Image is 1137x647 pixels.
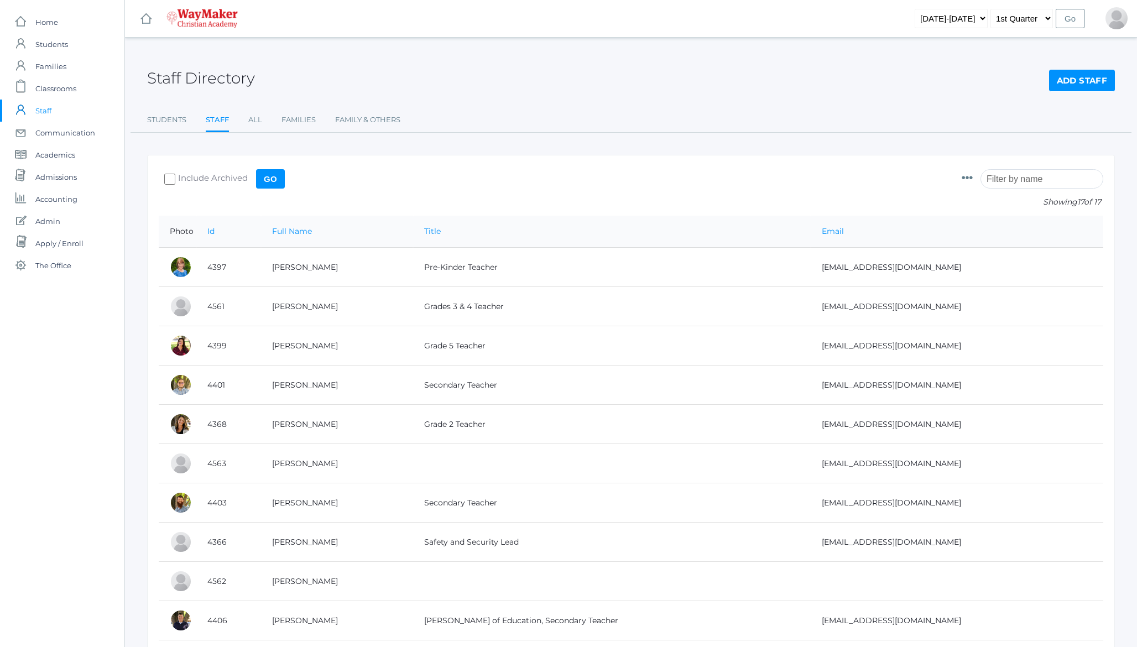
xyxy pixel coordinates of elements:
div: Crystal Atkisson [170,256,192,278]
td: [PERSON_NAME] [261,444,413,483]
span: Communication [35,122,95,144]
td: 4399 [196,326,261,366]
span: Accounting [35,188,77,210]
div: Edie LaBelle [170,570,192,592]
td: 4561 [196,287,261,326]
td: [EMAIL_ADDRESS][DOMAIN_NAME] [811,523,1103,562]
div: Kylen Braileanu [170,374,192,396]
span: Academics [35,144,75,166]
td: [EMAIL_ADDRESS][DOMAIN_NAME] [811,366,1103,405]
td: Grade 2 Teacher [413,405,811,444]
td: [PERSON_NAME] [261,366,413,405]
a: Family & Others [335,109,400,131]
div: Richard Lepage [170,609,192,632]
td: [PERSON_NAME] [261,287,413,326]
td: Safety and Security Lead [413,523,811,562]
td: [PERSON_NAME] of Education, Secondary Teacher [413,601,811,640]
td: 4401 [196,366,261,405]
td: [EMAIL_ADDRESS][DOMAIN_NAME] [811,405,1103,444]
td: [PERSON_NAME] [261,248,413,287]
a: Staff [206,109,229,133]
td: [EMAIL_ADDRESS][DOMAIN_NAME] [811,326,1103,366]
h2: Staff Directory [147,70,255,87]
td: [PERSON_NAME] [261,523,413,562]
a: Email [822,226,844,236]
a: Families [281,109,316,131]
img: 4_waymaker-logo-stack-white.png [166,9,238,28]
div: Joshua Bennett [170,295,192,317]
td: [PERSON_NAME] [261,326,413,366]
div: Ryan Johnson [170,531,192,553]
div: Jason Roberts [1105,7,1128,29]
a: Add Staff [1049,70,1115,92]
td: [EMAIL_ADDRESS][DOMAIN_NAME] [811,287,1103,326]
td: 4403 [196,483,261,523]
td: Secondary Teacher [413,366,811,405]
td: Secondary Teacher [413,483,811,523]
span: Home [35,11,58,33]
td: [EMAIL_ADDRESS][DOMAIN_NAME] [811,601,1103,640]
div: Elizabeth Benzinger [170,335,192,357]
span: Classrooms [35,77,76,100]
td: 4397 [196,248,261,287]
span: 17 [1077,197,1084,207]
input: Filter by name [980,169,1103,189]
td: 4563 [196,444,261,483]
input: Go [1056,9,1084,28]
span: The Office [35,254,71,276]
div: Alexia Hemingway [170,452,192,474]
div: Amber Farnes [170,413,192,435]
td: 4562 [196,562,261,601]
td: [EMAIL_ADDRESS][DOMAIN_NAME] [811,444,1103,483]
span: Families [35,55,66,77]
td: Grades 3 & 4 Teacher [413,287,811,326]
span: Staff [35,100,51,122]
span: Include Archived [175,172,248,186]
span: Students [35,33,68,55]
td: [PERSON_NAME] [261,562,413,601]
input: Go [256,169,285,189]
th: Photo [159,216,196,248]
span: Admissions [35,166,77,188]
a: Full Name [272,226,312,236]
td: 4368 [196,405,261,444]
a: Id [207,226,215,236]
span: Admin [35,210,60,232]
td: [PERSON_NAME] [261,405,413,444]
td: Pre-Kinder Teacher [413,248,811,287]
td: 4406 [196,601,261,640]
td: [EMAIL_ADDRESS][DOMAIN_NAME] [811,483,1103,523]
p: Showing of 17 [962,196,1103,208]
td: [PERSON_NAME] [261,483,413,523]
td: Grade 5 Teacher [413,326,811,366]
a: Title [424,226,441,236]
a: All [248,109,262,131]
td: [PERSON_NAME] [261,601,413,640]
td: [EMAIL_ADDRESS][DOMAIN_NAME] [811,248,1103,287]
input: Include Archived [164,174,175,185]
span: Apply / Enroll [35,232,84,254]
a: Students [147,109,186,131]
div: Matthew Hjelm [170,492,192,514]
td: 4366 [196,523,261,562]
